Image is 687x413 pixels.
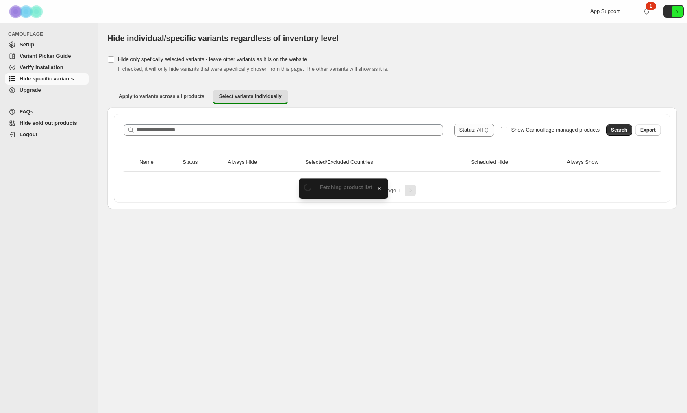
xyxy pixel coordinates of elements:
[20,109,33,115] span: FAQs
[565,153,647,172] th: Always Show
[5,62,89,73] a: Verify Installation
[20,64,63,70] span: Verify Installation
[468,153,564,172] th: Scheduled Hide
[20,120,77,126] span: Hide sold out products
[20,131,37,137] span: Logout
[590,8,620,14] span: App Support
[118,66,389,72] span: If checked, it will only hide variants that were specifically chosen from this page. The other va...
[5,106,89,117] a: FAQs
[5,73,89,85] a: Hide specific variants
[320,184,372,190] span: Fetching product list
[672,6,683,17] span: Avatar with initials Y
[118,56,307,62] span: Hide only spefically selected variants - leave other variants as it is on the website
[646,2,656,10] div: 1
[303,153,468,172] th: Selected/Excluded Countries
[635,124,661,136] button: Export
[107,107,677,209] div: Select variants individually
[137,153,180,172] th: Name
[20,76,74,82] span: Hide specific variants
[5,50,89,62] a: Variant Picker Guide
[226,153,303,172] th: Always Hide
[611,127,627,133] span: Search
[213,90,288,104] button: Select variants individually
[119,93,204,100] span: Apply to variants across all products
[20,87,41,93] span: Upgrade
[511,127,600,133] span: Show Camouflage managed products
[642,7,650,15] a: 1
[5,39,89,50] a: Setup
[7,0,47,23] img: Camouflage
[219,93,282,100] span: Select variants individually
[8,31,92,37] span: CAMOUFLAGE
[606,124,632,136] button: Search
[112,90,211,103] button: Apply to variants across all products
[5,85,89,96] a: Upgrade
[107,34,339,43] span: Hide individual/specific variants regardless of inventory level
[5,117,89,129] a: Hide sold out products
[676,9,679,14] text: Y
[120,185,664,196] nav: Pagination
[640,127,656,133] span: Export
[663,5,684,18] button: Avatar with initials Y
[20,41,34,48] span: Setup
[180,153,225,172] th: Status
[384,187,400,193] span: Page 1
[20,53,71,59] span: Variant Picker Guide
[5,129,89,140] a: Logout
